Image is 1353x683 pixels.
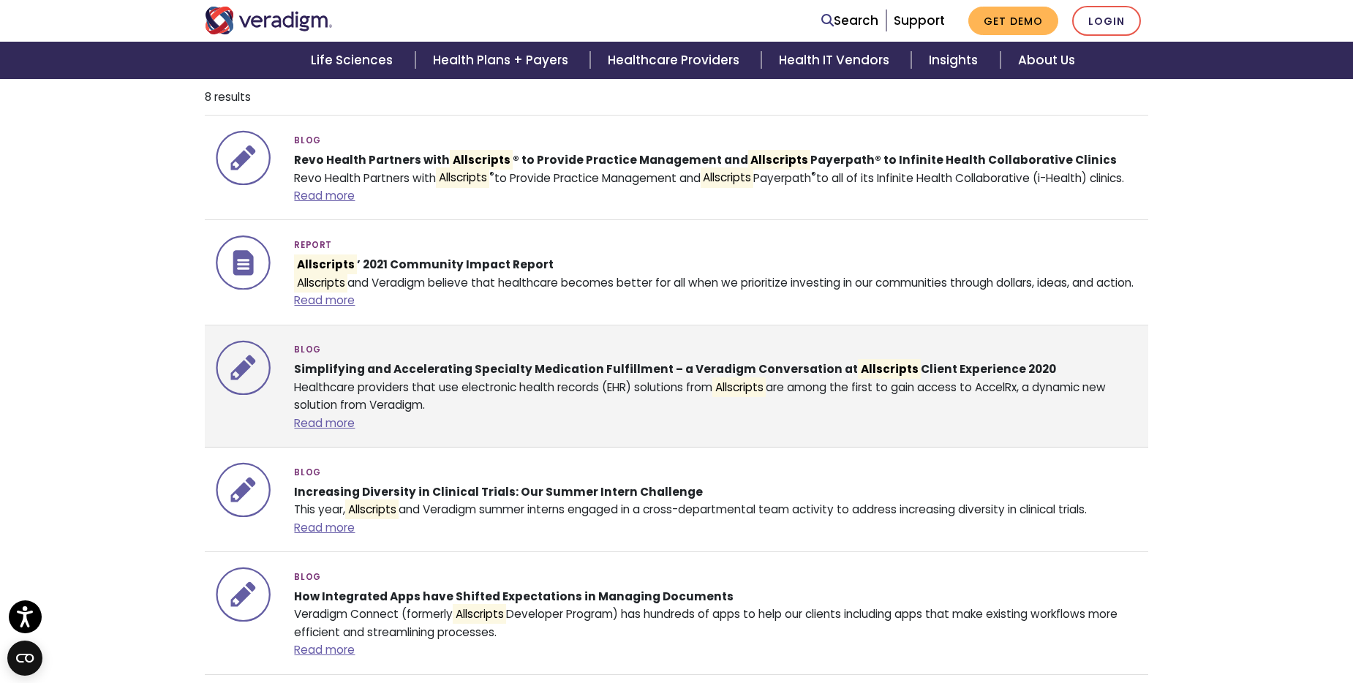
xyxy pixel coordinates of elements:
[748,150,810,170] mark: Allscripts
[7,641,42,676] button: Open CMP widget
[216,567,271,622] img: icon-search-insights-blog-posts.svg
[345,499,398,519] mark: Allscripts
[294,293,355,308] a: Read more
[283,235,1148,309] div: and Veradigm believe that healthcare becomes better for all when we prioritize investing in our c...
[283,130,1148,205] div: Revo Health Partners with to Provide Practice Management and Payerpath to all of its Infinite Hea...
[858,359,920,379] mark: Allscripts
[294,340,320,361] span: Blog
[590,42,761,79] a: Healthcare Providers
[761,42,911,79] a: Health IT Vendors
[712,377,765,397] mark: Allscripts
[216,235,271,290] img: icon-search-insights-reports.svg
[1000,42,1093,79] a: About Us
[436,167,489,187] mark: Allscripts
[283,340,1148,433] div: Healthcare providers that use electronic health records (EHR) solutions from are among the first ...
[294,484,703,499] strong: Increasing Diversity in Clinical Trials: Our Summer Intern Challenge
[294,642,355,657] a: Read more
[294,235,331,256] span: Report
[294,359,1055,379] strong: Simplifying and Accelerating Specialty Medication Fulfillment – a Veradigm Conversation at Client...
[911,42,1000,79] a: Insights
[294,415,355,431] a: Read more
[283,567,1148,660] div: Veradigm Connect (formerly Developer Program) has hundreds of apps to help our clients including ...
[216,462,271,517] img: icon-search-insights-blog-posts.svg
[489,169,494,181] sup: ®
[294,188,355,203] a: Read more
[450,150,512,170] mark: Allscripts
[821,11,878,31] a: Search
[453,604,505,624] mark: Allscripts
[294,589,734,604] strong: How Integrated Apps have Shifted Expectations in Managing Documents
[294,150,1116,170] strong: Revo Health Partners with ® to Provide Practice Management and Payerpath® to Infinite Health Coll...
[216,130,271,185] img: icon-search-insights-blog-posts.svg
[1072,6,1141,36] a: Login
[894,12,945,29] a: Support
[205,80,1148,116] li: 8 results
[1072,578,1335,665] iframe: Drift Chat Widget
[293,42,415,79] a: Life Sciences
[294,520,355,535] a: Read more
[294,254,356,274] mark: Allscripts
[294,130,320,151] span: Blog
[968,7,1058,35] a: Get Demo
[283,462,1148,537] div: This year, and Veradigm summer interns engaged in a cross-departmental team activity to address i...
[205,7,333,34] img: Veradigm logo
[294,273,347,293] mark: Allscripts
[294,462,320,483] span: Blog
[701,167,753,187] mark: Allscripts
[811,169,816,181] sup: ®
[294,254,553,274] strong: ’ 2021 Community Impact Report
[294,567,320,588] span: Blog
[415,42,590,79] a: Health Plans + Payers
[216,340,271,395] img: icon-search-insights-blog-posts.svg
